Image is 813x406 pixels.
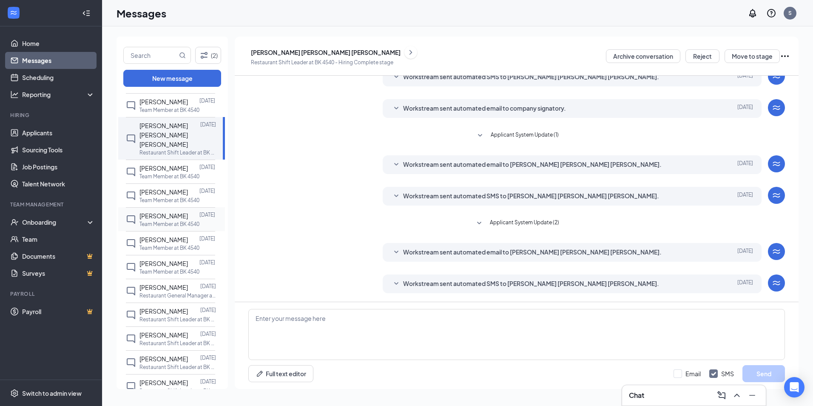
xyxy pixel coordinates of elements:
[251,59,417,66] p: Restaurant Shift Leader at BK 4540 - Hiring Complete stage
[256,369,264,378] svg: Pen
[22,231,95,248] a: Team
[403,160,662,170] span: Workstream sent automated email to [PERSON_NAME] [PERSON_NAME] [PERSON_NAME].
[199,50,209,60] svg: Filter
[10,90,19,99] svg: Analysis
[491,131,559,141] span: Applicant System Update (1)
[200,283,216,290] p: [DATE]
[606,49,680,63] button: Archive conversation
[391,103,401,114] svg: SmallChevronDown
[474,218,484,229] svg: SmallChevronDown
[9,9,18,17] svg: WorkstreamLogo
[199,211,215,218] p: [DATE]
[139,188,188,196] span: [PERSON_NAME]
[732,390,742,400] svg: ChevronUp
[22,141,95,158] a: Sourcing Tools
[747,390,757,400] svg: Minimize
[139,236,188,243] span: [PERSON_NAME]
[126,167,136,177] svg: ChatInactive
[139,260,188,267] span: [PERSON_NAME]
[22,35,95,52] a: Home
[199,163,215,171] p: [DATE]
[126,334,136,344] svg: ChatInactive
[715,389,728,402] button: ComposeMessage
[22,389,82,397] div: Switch to admin view
[391,191,401,201] svg: SmallChevronDown
[10,201,93,208] div: Team Management
[22,303,95,320] a: PayrollCrown
[10,389,19,397] svg: Settings
[403,191,659,201] span: Workstream sent automated SMS to [PERSON_NAME] [PERSON_NAME] [PERSON_NAME].
[730,389,744,402] button: ChevronUp
[126,381,136,392] svg: ChatInactive
[22,52,95,69] a: Messages
[22,265,95,282] a: SurveysCrown
[126,286,136,296] svg: ChatInactive
[123,70,221,87] button: New message
[406,47,415,57] svg: ChevronRight
[126,134,136,144] svg: ChatInactive
[139,244,199,252] p: Team Member at BK 4540
[22,175,95,192] a: Talent Network
[745,389,759,402] button: Minimize
[126,214,136,225] svg: ChatInactive
[139,355,188,363] span: [PERSON_NAME]
[391,160,401,170] svg: SmallChevronDown
[737,160,753,170] span: [DATE]
[771,103,782,113] svg: WorkstreamLogo
[685,49,719,63] button: Reject
[82,9,91,17] svg: Collapse
[475,131,559,141] button: SmallChevronDownApplicant System Update (1)
[403,279,659,289] span: Workstream sent automated SMS to [PERSON_NAME] [PERSON_NAME] [PERSON_NAME].
[737,103,753,114] span: [DATE]
[784,377,804,397] div: Open Intercom Messenger
[391,279,401,289] svg: SmallChevronDown
[139,106,199,114] p: Team Member at BK 4540
[139,292,216,299] p: Restaurant General Manager at BK 4540
[126,262,136,272] svg: ChatInactive
[139,379,188,386] span: [PERSON_NAME]
[139,316,216,323] p: Restaurant Shift Leader at BK 4540
[126,310,136,320] svg: ChatInactive
[725,49,780,63] button: Move to stage
[22,90,95,99] div: Reporting
[139,98,188,106] span: [PERSON_NAME]
[139,331,188,339] span: [PERSON_NAME]
[139,197,199,204] p: Team Member at BK 4540
[126,238,136,249] svg: ChatInactive
[404,46,417,59] button: ChevronRight
[200,378,216,385] p: [DATE]
[195,47,221,64] button: Filter (2)
[200,306,216,314] p: [DATE]
[771,190,782,200] svg: WorkstreamLogo
[139,268,199,275] p: Team Member at BK 4540
[737,247,753,257] span: [DATE]
[766,8,776,18] svg: QuestionInfo
[737,191,753,201] span: [DATE]
[22,158,95,175] a: Job Postings
[475,131,485,141] svg: SmallChevronDown
[139,164,188,172] span: [PERSON_NAME]
[403,72,659,82] span: Workstream sent automated SMS to [PERSON_NAME] [PERSON_NAME] [PERSON_NAME].
[199,235,215,242] p: [DATE]
[117,6,166,20] h1: Messages
[139,220,199,228] p: Team Member at BK 4540
[139,387,216,395] p: Restaurant Shift Leader at BK 4540
[124,47,177,63] input: Search
[748,8,758,18] svg: Notifications
[10,218,19,226] svg: UserCheck
[22,124,95,141] a: Applicants
[251,48,401,57] div: [PERSON_NAME] [PERSON_NAME] [PERSON_NAME]
[139,149,216,156] p: Restaurant Shift Leader at BK 4540
[403,103,566,114] span: Workstream sent automated email to company signatory.
[22,69,95,86] a: Scheduling
[248,365,313,382] button: Full text editorPen
[199,187,215,194] p: [DATE]
[10,290,93,297] div: Payroll
[139,363,216,371] p: Restaurant Shift Leader at BK 4540
[139,307,188,315] span: [PERSON_NAME]
[780,51,790,61] svg: Ellipses
[139,212,188,220] span: [PERSON_NAME]
[126,100,136,111] svg: ChatInactive
[403,247,662,257] span: Workstream sent automated email to [PERSON_NAME] [PERSON_NAME] [PERSON_NAME].
[771,278,782,288] svg: WorkstreamLogo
